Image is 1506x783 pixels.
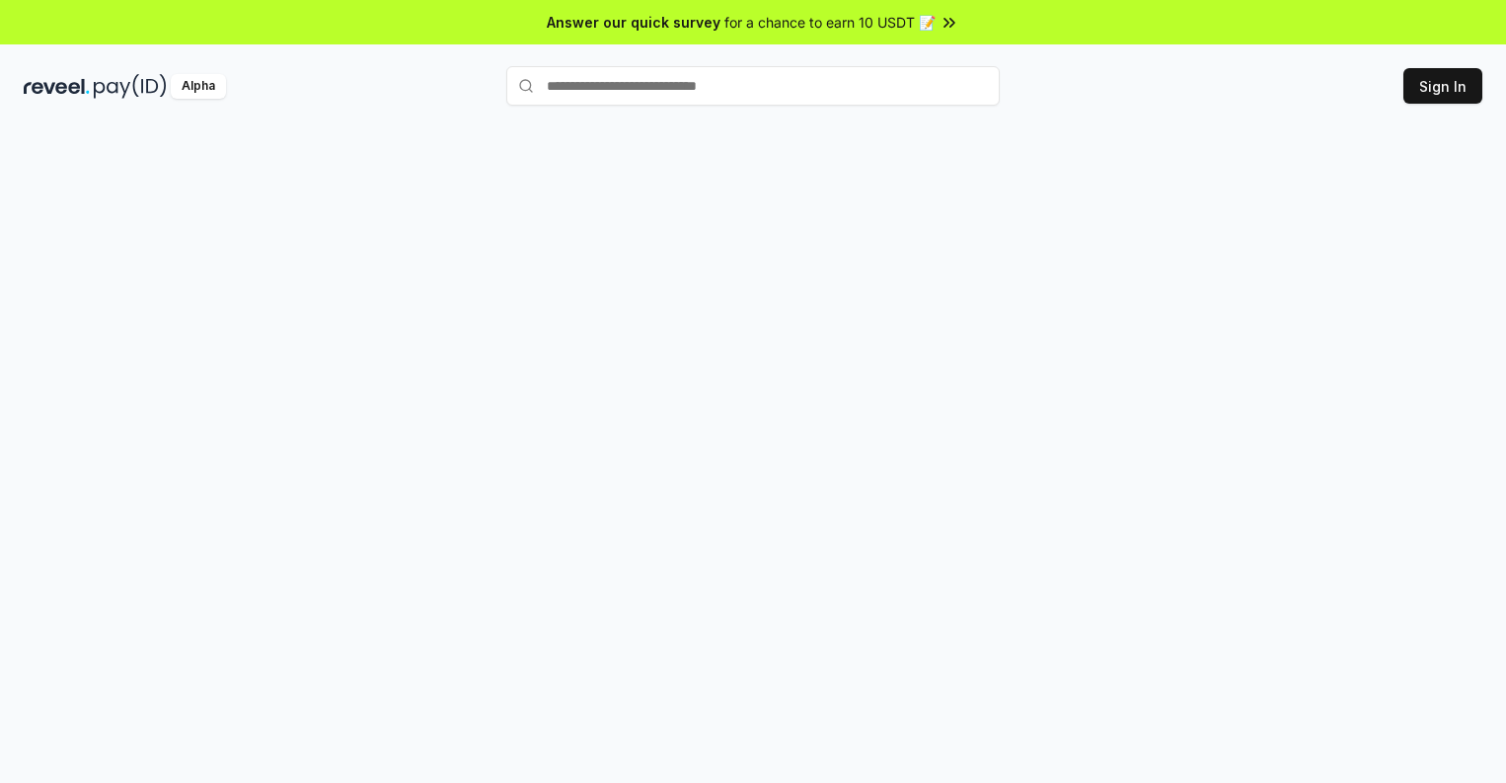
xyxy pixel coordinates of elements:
[24,74,90,99] img: reveel_dark
[724,12,936,33] span: for a chance to earn 10 USDT 📝
[1403,68,1482,104] button: Sign In
[171,74,226,99] div: Alpha
[547,12,720,33] span: Answer our quick survey
[94,74,167,99] img: pay_id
